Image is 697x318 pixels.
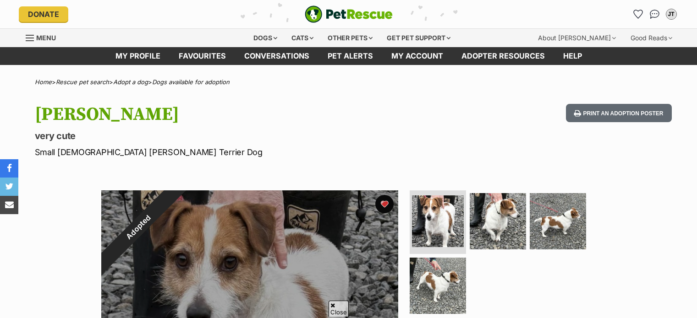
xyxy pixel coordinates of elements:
a: Favourites [170,47,235,65]
img: Photo of Joe [470,193,526,249]
a: Help [554,47,591,65]
a: Conversations [648,7,662,22]
div: Dogs [247,29,284,47]
img: logo-e224e6f780fb5917bec1dbf3a21bbac754714ae5b6737aabdf751b685950b380.svg [305,5,393,23]
img: Photo of Joe [530,193,586,249]
div: Good Reads [624,29,679,47]
ul: Account quick links [631,7,679,22]
a: Dogs available for adoption [152,78,230,86]
a: Rescue pet search [56,78,109,86]
a: My account [382,47,452,65]
div: Get pet support [380,29,457,47]
div: Adopted [80,169,196,285]
a: PetRescue [305,5,393,23]
img: Photo of Joe [412,195,464,247]
div: > > > [12,79,686,86]
a: Pet alerts [318,47,382,65]
div: Cats [285,29,320,47]
div: Other pets [321,29,379,47]
a: Menu [26,29,62,45]
p: Small [DEMOGRAPHIC_DATA] [PERSON_NAME] Terrier Dog [35,146,423,158]
a: My profile [106,47,170,65]
h1: [PERSON_NAME] [35,104,423,125]
button: favourite [375,195,394,213]
div: JT [667,10,676,19]
button: My account [664,7,679,22]
p: very cute [35,129,423,142]
a: Adopt a dog [113,78,148,86]
a: Adopter resources [452,47,554,65]
img: chat-41dd97257d64d25036548639549fe6c8038ab92f7586957e7f3b1b290dea8141.svg [650,10,659,19]
a: Donate [19,6,68,22]
a: Home [35,78,52,86]
div: About [PERSON_NAME] [532,29,622,47]
span: Close [329,301,349,317]
a: Favourites [631,7,646,22]
img: Photo of Joe [410,258,466,314]
a: conversations [235,47,318,65]
button: Print an adoption poster [566,104,671,123]
span: Menu [36,34,56,42]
